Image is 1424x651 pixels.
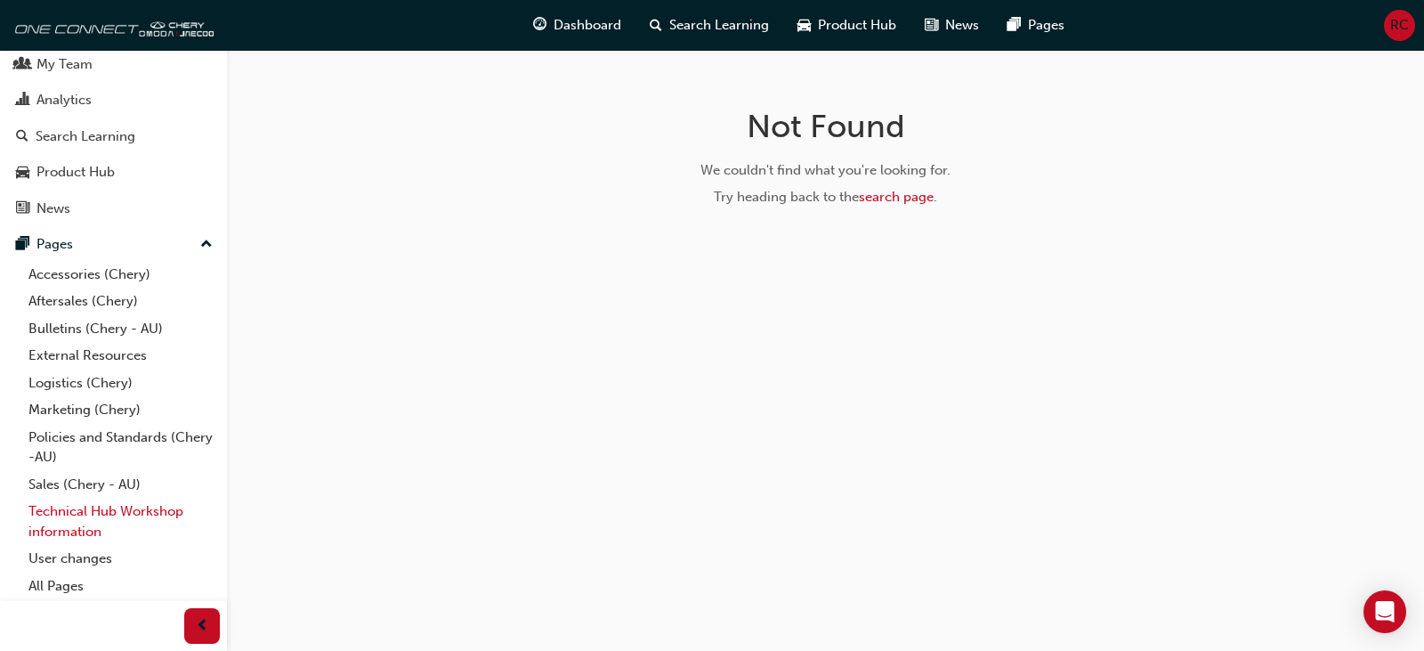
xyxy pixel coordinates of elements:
a: News [7,192,220,225]
div: News [36,199,70,219]
a: guage-iconDashboard [519,7,635,44]
a: Bulletins (Chery - AU) [21,315,220,343]
span: Pages [1028,15,1064,36]
a: news-iconNews [910,7,993,44]
span: pages-icon [16,237,29,253]
div: We couldn't find what you're looking for. [544,160,1108,181]
a: Product Hub [7,156,220,189]
a: Technical Hub Workshop information [21,498,220,545]
span: RC [1390,15,1409,36]
button: Pages [7,228,220,261]
a: search page [859,189,934,205]
a: Aftersales (Chery) [21,288,220,315]
div: Product Hub [36,162,115,183]
span: pages-icon [1007,14,1021,37]
a: Search Learning [7,120,220,153]
a: Accessories (Chery) [21,261,220,289]
span: car-icon [797,14,811,37]
a: All Pages [21,573,220,600]
span: people-icon [16,57,29,73]
a: My Team [7,48,220,81]
span: up-icon [200,233,213,256]
span: Search Learning [669,15,769,36]
span: news-icon [16,201,29,217]
a: User changes [21,545,220,573]
span: guage-icon [533,14,546,37]
span: prev-icon [196,615,209,638]
div: Pages [36,234,73,255]
span: search-icon [16,129,28,145]
div: Analytics [36,90,92,110]
span: Dashboard [554,15,621,36]
a: Sales (Chery - AU) [21,471,220,499]
a: car-iconProduct Hub [783,7,910,44]
a: Logistics (Chery) [21,370,220,397]
img: oneconnect [9,7,214,43]
a: External Resources [21,342,220,370]
a: pages-iconPages [993,7,1079,44]
span: News [945,15,979,36]
div: My Team [36,54,93,75]
a: Marketing (Chery) [21,396,220,424]
span: chart-icon [16,93,29,109]
button: DashboardMy TeamAnalyticsSearch LearningProduct HubNews [7,8,220,228]
span: car-icon [16,165,29,181]
span: Try heading back to the . [714,189,937,205]
span: search-icon [650,14,662,37]
span: news-icon [925,14,938,37]
div: Open Intercom Messenger [1363,590,1406,633]
button: RC [1384,10,1415,41]
a: Policies and Standards (Chery -AU) [21,424,220,471]
span: Product Hub [818,15,896,36]
a: search-iconSearch Learning [635,7,783,44]
h1: Not Found [544,107,1108,146]
a: Analytics [7,84,220,117]
div: Search Learning [36,126,135,147]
